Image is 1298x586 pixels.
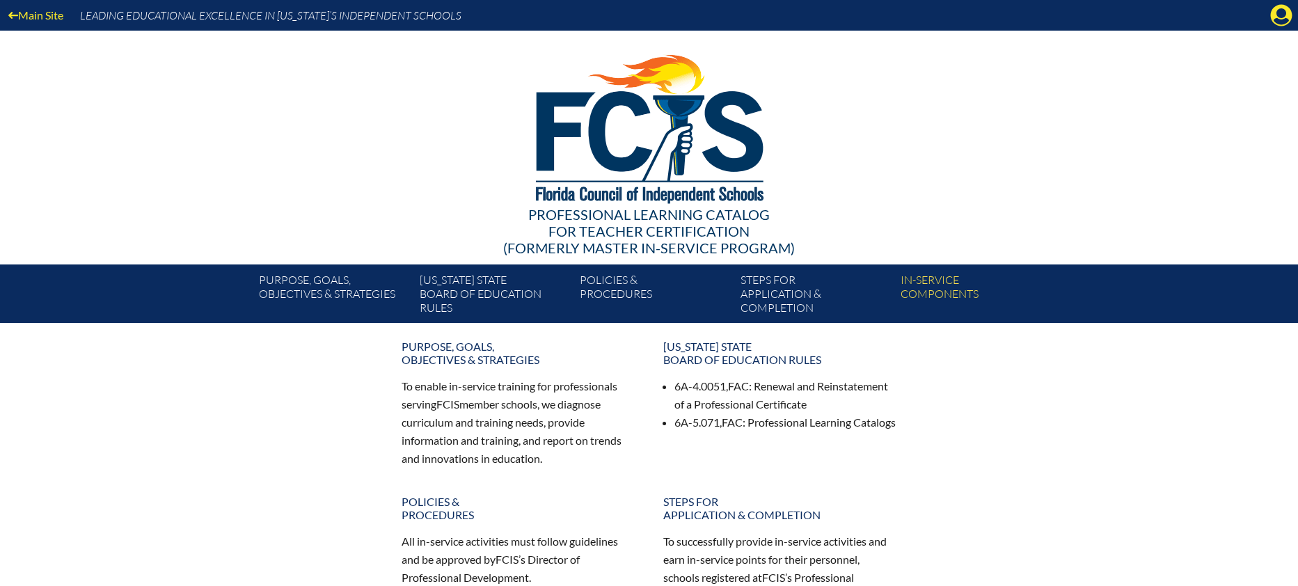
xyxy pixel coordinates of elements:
span: FCIS [762,571,785,584]
img: FCISlogo221.eps [505,31,793,221]
a: In-servicecomponents [895,270,1055,323]
span: FAC [728,379,749,393]
li: 6A-5.071, : Professional Learning Catalogs [674,413,897,431]
a: Policies &Procedures [393,489,644,527]
a: [US_STATE] StateBoard of Education rules [655,334,905,372]
a: Main Site [3,6,69,24]
a: Steps forapplication & completion [735,270,895,323]
svg: Manage account [1270,4,1292,26]
a: Purpose, goals,objectives & strategies [253,270,413,323]
span: for Teacher Certification [548,223,750,239]
span: FCIS [436,397,459,411]
p: To enable in-service training for professionals serving member schools, we diagnose curriculum an... [402,377,635,467]
a: [US_STATE] StateBoard of Education rules [414,270,574,323]
span: FCIS [496,553,519,566]
li: 6A-4.0051, : Renewal and Reinstatement of a Professional Certificate [674,377,897,413]
a: Policies &Procedures [574,270,734,323]
span: FAC [722,415,743,429]
a: Steps forapplication & completion [655,489,905,527]
div: Professional Learning Catalog (formerly Master In-service Program) [248,206,1050,256]
a: Purpose, goals,objectives & strategies [393,334,644,372]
